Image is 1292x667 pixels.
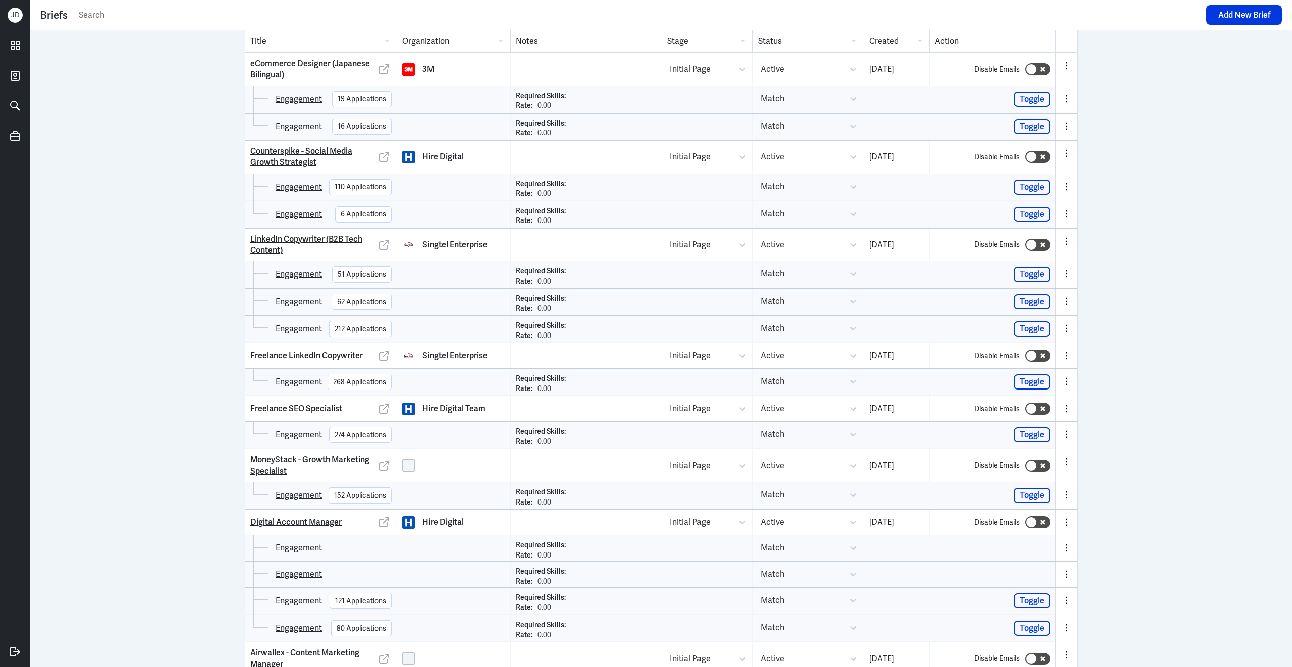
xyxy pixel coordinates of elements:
[276,595,322,607] a: Engagement
[402,63,415,76] img: 3M
[276,208,322,220] a: Engagement
[1014,294,1050,309] button: Toggle
[516,179,566,189] p: Required Skills:
[510,30,662,52] div: Notes
[422,63,434,75] p: 3M
[537,331,551,341] p: 0.00
[869,653,924,665] p: [DATE]
[974,653,1020,664] label: Disable Emails
[276,323,322,335] a: Engagement
[516,437,532,447] p: Rate:
[276,568,322,580] a: Engagement
[516,128,532,138] p: Rate:
[276,181,322,193] a: Engagement
[537,189,551,199] p: 0.00
[1014,207,1050,222] button: Toggle
[250,58,376,81] a: eCommerce Designer (Japanese Bilingual)
[537,128,551,138] p: 0.00
[335,430,386,440] div: 274 Applications
[276,296,322,308] a: Engagement
[1014,92,1050,107] button: Toggle
[250,234,376,256] a: LinkedIn Copywriter (B2B Tech Content)
[537,304,551,314] p: 0.00
[516,216,532,226] p: Rate:
[1014,180,1050,195] button: Toggle
[537,101,551,111] p: 0.00
[335,324,386,335] div: 212 Applications
[516,91,566,101] p: Required Skills:
[869,460,924,472] p: [DATE]
[1014,374,1050,390] button: Toggle
[516,189,532,199] p: Rate:
[516,266,566,276] p: Required Skills:
[974,351,1020,361] label: Disable Emails
[250,454,376,477] a: MoneyStack - Growth Marketing Specialist
[402,403,415,415] img: Hire Digital Team
[334,490,386,501] div: 152 Applications
[537,497,551,508] p: 0.00
[1014,427,1050,442] button: Toggle
[402,350,415,362] img: Singtel Enterprise
[276,121,322,133] a: Engagement
[864,30,929,52] div: Created
[338,269,386,280] div: 51 Applications
[929,30,1055,52] div: Action
[402,516,415,529] img: Hire Digital
[338,121,386,132] div: 16 Applications
[516,577,532,587] p: Rate:
[1014,119,1050,134] button: Toggle
[422,350,488,362] p: Singtel Enterprise
[537,276,551,287] p: 0.00
[516,304,532,314] p: Rate:
[245,30,397,52] div: Title
[537,550,551,561] p: 0.00
[1014,593,1050,608] button: Toggle
[516,593,566,603] p: Required Skills:
[78,8,1201,23] input: Search
[974,152,1020,162] label: Disable Emails
[276,93,322,105] a: Engagement
[250,403,342,414] a: Freelance SEO Specialist
[869,350,924,362] p: [DATE]
[537,603,551,613] p: 0.00
[516,206,566,216] p: Required Skills:
[537,630,551,640] p: 0.00
[276,376,322,388] a: Engagement
[250,517,342,528] a: Digital Account Manager
[337,297,386,307] div: 62 Applications
[276,622,322,634] a: Engagement
[752,30,864,52] div: Status
[276,489,322,502] a: Engagement
[537,437,551,447] p: 0.00
[250,350,363,361] a: Freelance LinkedIn Copywriter
[537,577,551,587] p: 0.00
[422,403,486,415] p: Hire Digital Team
[516,540,566,550] p: Required Skills:
[422,151,464,163] p: Hire Digital
[397,30,510,52] div: Organization
[537,216,551,226] p: 0.00
[422,239,488,251] p: Singtel Enterprise
[402,151,415,163] img: Hire Digital
[516,630,532,640] p: Rate:
[869,403,924,415] p: [DATE]
[974,460,1020,471] label: Disable Emails
[341,209,386,219] div: 6 Applications
[1014,267,1050,282] button: Toggle
[516,276,532,287] p: Rate:
[8,8,23,23] div: J D
[276,542,322,554] a: Engagement
[516,567,566,577] p: Required Skills:
[869,151,924,163] p: [DATE]
[516,550,532,561] p: Rate:
[335,596,386,606] div: 121 Applications
[516,603,532,613] p: Rate:
[250,146,376,169] a: Counterspike - Social Media Growth Strategist
[662,30,752,52] div: Stage
[1014,488,1050,503] button: Toggle
[869,239,924,251] p: [DATE]
[40,8,68,23] div: Briefs
[516,101,532,111] p: Rate:
[516,620,566,630] p: Required Skills:
[516,294,566,304] p: Required Skills:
